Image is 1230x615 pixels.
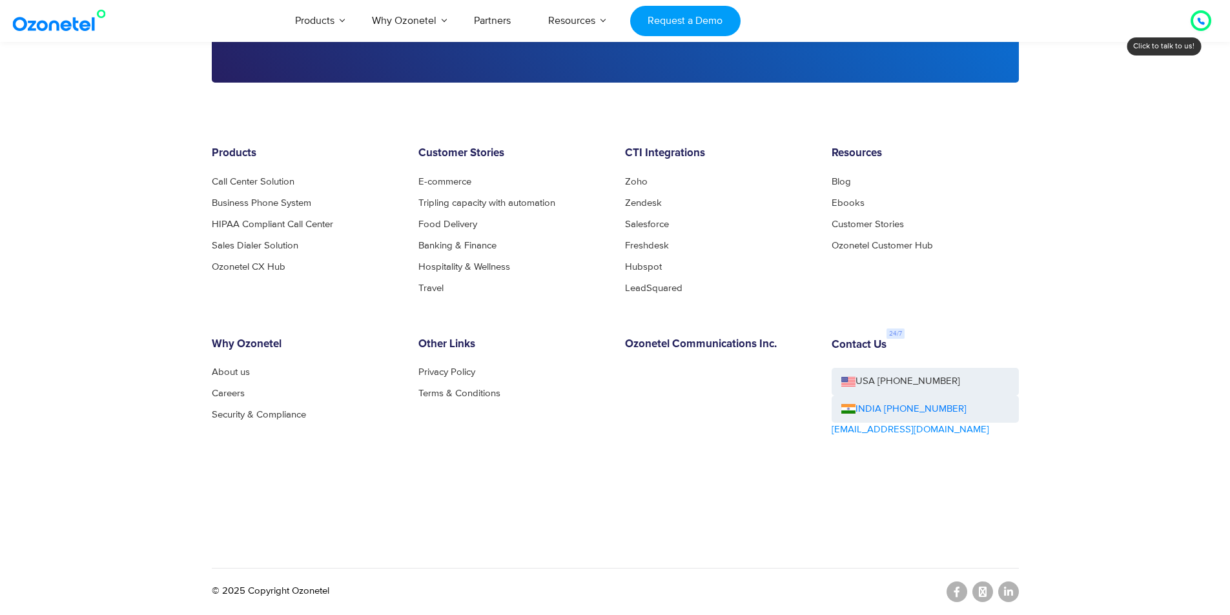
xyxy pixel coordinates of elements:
a: Privacy Policy [418,367,475,377]
h6: Other Links [418,338,606,351]
a: Blog [832,177,851,187]
a: Travel [418,283,444,293]
h6: Ozonetel Communications Inc. [625,338,812,351]
h6: Resources [832,147,1019,160]
a: Freshdesk [625,241,669,250]
a: Hubspot [625,262,662,272]
h6: Contact Us [832,339,887,352]
a: Food Delivery [418,219,477,229]
a: E-commerce [418,177,471,187]
h6: Products [212,147,399,160]
img: us-flag.png [841,377,856,387]
a: LeadSquared [625,283,682,293]
a: HIPAA Compliant Call Center [212,219,333,229]
a: Ozonetel Customer Hub [832,241,933,250]
a: Salesforce [625,219,669,229]
a: INDIA [PHONE_NUMBER] [841,402,967,417]
a: Hospitality & Wellness [418,262,510,272]
a: Security & Compliance [212,410,306,419]
a: Tripling capacity with automation [418,198,555,208]
a: Call Center Solution [212,177,294,187]
a: Zoho [625,177,648,187]
a: USA [PHONE_NUMBER] [832,368,1019,396]
a: About us [212,367,250,377]
a: Request a Demo [630,6,741,36]
a: Ebooks [832,198,865,208]
a: Banking & Finance [418,241,497,250]
a: [EMAIL_ADDRESS][DOMAIN_NAME] [832,423,989,438]
p: © 2025 Copyright Ozonetel [212,584,329,599]
a: Terms & Conditions [418,388,500,398]
h6: Customer Stories [418,147,606,160]
h6: CTI Integrations [625,147,812,160]
a: Zendesk [625,198,662,208]
a: Business Phone System [212,198,311,208]
img: ind-flag.png [841,404,856,414]
a: Careers [212,388,245,398]
h6: Why Ozonetel [212,338,399,351]
a: Customer Stories [832,219,904,229]
a: Ozonetel CX Hub [212,262,285,272]
a: Sales Dialer Solution [212,241,298,250]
